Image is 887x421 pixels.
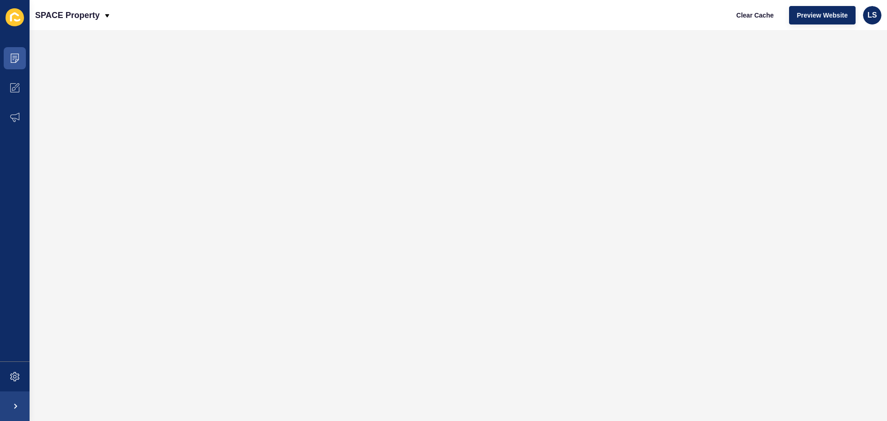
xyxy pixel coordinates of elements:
button: Clear Cache [729,6,782,24]
p: SPACE Property [35,4,100,27]
span: Preview Website [797,11,848,20]
span: Clear Cache [736,11,774,20]
span: LS [868,11,877,20]
button: Preview Website [789,6,856,24]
